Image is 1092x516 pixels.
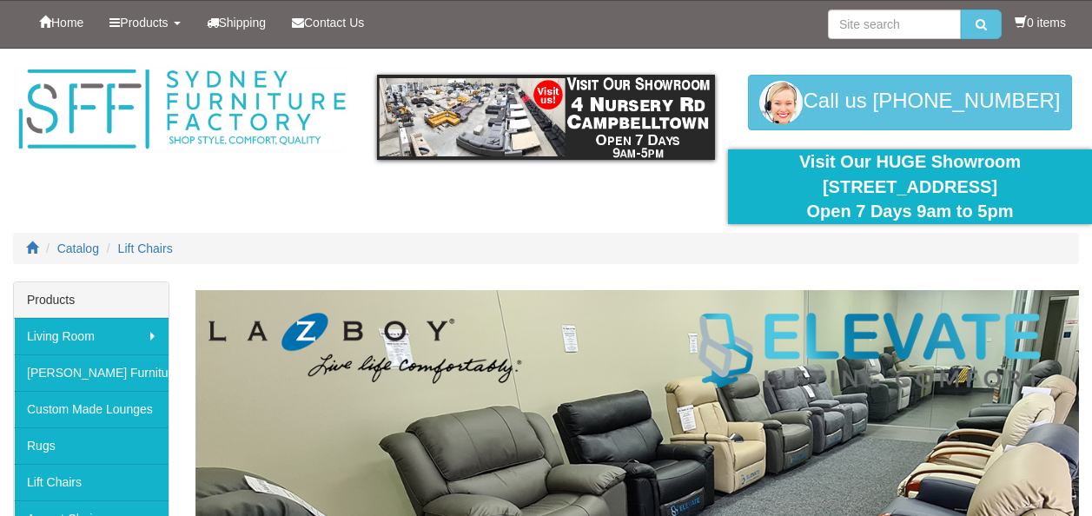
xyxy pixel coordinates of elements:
[118,241,173,255] a: Lift Chairs
[219,16,267,30] span: Shipping
[194,1,280,44] a: Shipping
[304,16,364,30] span: Contact Us
[377,75,715,160] img: showroom.gif
[14,464,169,500] a: Lift Chairs
[279,1,377,44] a: Contact Us
[96,1,193,44] a: Products
[51,16,83,30] span: Home
[14,354,169,391] a: [PERSON_NAME] Furniture
[14,282,169,318] div: Products
[14,318,169,354] a: Living Room
[120,16,168,30] span: Products
[828,10,961,39] input: Site search
[741,149,1079,224] div: Visit Our HUGE Showroom [STREET_ADDRESS] Open 7 Days 9am to 5pm
[1015,14,1066,31] li: 0 items
[14,391,169,427] a: Custom Made Lounges
[14,427,169,464] a: Rugs
[57,241,99,255] a: Catalog
[13,66,351,153] img: Sydney Furniture Factory
[26,1,96,44] a: Home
